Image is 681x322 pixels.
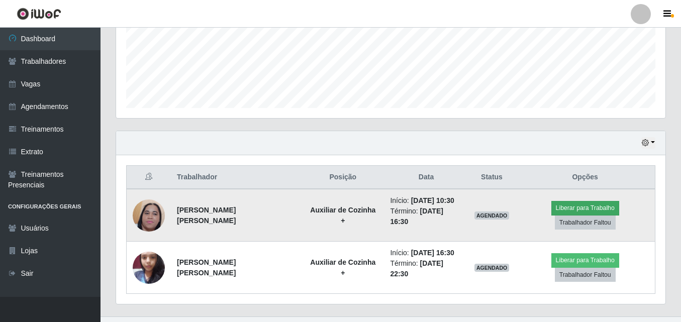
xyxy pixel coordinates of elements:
img: 1739383182576.jpeg [133,179,165,251]
button: Trabalhador Faltou [555,216,616,230]
strong: Auxiliar de Cozinha + [310,258,375,277]
span: AGENDADO [474,264,510,272]
li: Início: [390,248,462,258]
time: [DATE] 10:30 [411,196,454,204]
th: Trabalhador [171,166,302,189]
th: Posição [302,166,384,189]
img: CoreUI Logo [17,8,61,20]
strong: [PERSON_NAME] [PERSON_NAME] [177,206,236,225]
time: [DATE] 16:30 [411,249,454,257]
img: 1737943113754.jpeg [133,246,165,289]
span: AGENDADO [474,211,510,220]
th: Data [384,166,468,189]
li: Término: [390,258,462,279]
button: Trabalhador Faltou [555,268,616,282]
th: Status [468,166,516,189]
button: Liberar para Trabalho [551,253,619,267]
strong: [PERSON_NAME] [PERSON_NAME] [177,258,236,277]
button: Liberar para Trabalho [551,201,619,215]
strong: Auxiliar de Cozinha + [310,206,375,225]
th: Opções [515,166,655,189]
li: Início: [390,195,462,206]
li: Término: [390,206,462,227]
